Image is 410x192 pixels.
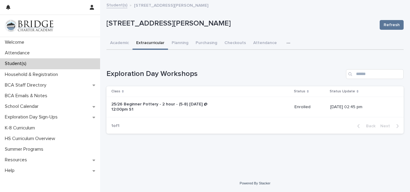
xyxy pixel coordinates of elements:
span: Back [362,124,375,128]
input: Search [346,69,404,79]
p: Status Update [330,88,355,95]
p: Resources [2,157,32,163]
p: Status [294,88,305,95]
img: V1C1m3IdTEidaUdm9Hs0 [5,20,53,32]
h1: Exploration Day Workshops [106,70,344,78]
button: Planning [168,37,192,50]
p: 1 of 1 [106,118,124,133]
p: Help [2,168,19,173]
p: Welcome [2,39,29,45]
p: K-8 Curriculum [2,125,40,131]
button: Purchasing [192,37,221,50]
p: Summer Programs [2,146,48,152]
p: Enrolled [294,105,325,110]
tr: 25/26 Beginner Pottery - 2 hour - (5-8) [DATE] @ 12:00pm S1Enrolled[DATE] 02:45 pm [106,97,404,117]
p: BCA Staff Directory [2,82,51,88]
p: [DATE] 02:45 pm [330,105,394,110]
p: [STREET_ADDRESS][PERSON_NAME] [134,2,208,8]
button: Attendance [250,37,281,50]
p: [STREET_ADDRESS][PERSON_NAME] [106,19,375,28]
p: Class [111,88,120,95]
p: 25/26 Beginner Pottery - 2 hour - (5-8) [DATE] @ 12:00pm S1 [111,102,212,112]
p: School Calendar [2,104,43,109]
button: Checkouts [221,37,250,50]
p: Student(s) [2,61,31,67]
button: Academic [106,37,133,50]
button: Refresh [380,20,404,30]
p: BCA Emails & Notes [2,93,52,99]
a: Powered By Stacker [240,181,270,185]
span: Next [380,124,394,128]
button: Extracurricular [133,37,168,50]
span: Refresh [384,22,400,28]
button: Next [378,123,404,129]
p: HS Curriculum Overview [2,136,60,142]
button: Back [352,123,378,129]
p: Exploration Day Sign-Ups [2,114,62,120]
a: Student(s) [106,1,127,8]
p: Household & Registration [2,72,63,77]
p: Attendance [2,50,35,56]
